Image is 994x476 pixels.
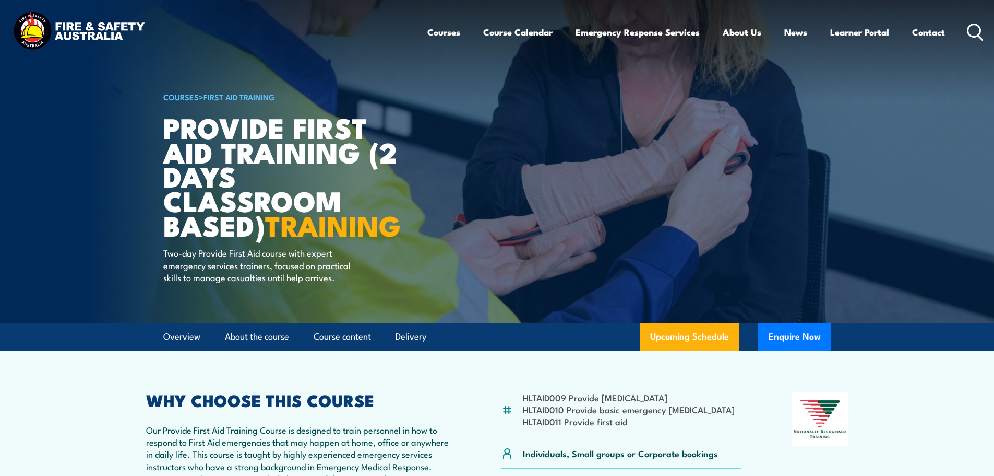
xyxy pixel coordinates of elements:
[163,247,354,283] p: Two-day Provide First Aid course with expert emergency services trainers, focused on practical sk...
[163,91,199,102] a: COURSES
[758,323,831,351] button: Enquire Now
[314,323,371,351] a: Course content
[912,18,945,46] a: Contact
[523,415,735,427] li: HLTAID011 Provide first aid
[163,115,421,237] h1: Provide First Aid Training (2 days classroom based)
[523,391,735,403] li: HLTAID009 Provide [MEDICAL_DATA]
[640,323,739,351] a: Upcoming Schedule
[163,90,421,103] h6: >
[723,18,761,46] a: About Us
[396,323,426,351] a: Delivery
[523,403,735,415] li: HLTAID010 Provide basic emergency [MEDICAL_DATA]
[792,392,848,446] img: Nationally Recognised Training logo.
[483,18,553,46] a: Course Calendar
[784,18,807,46] a: News
[225,323,289,351] a: About the course
[427,18,460,46] a: Courses
[576,18,700,46] a: Emergency Response Services
[265,203,401,246] strong: TRAINING
[203,91,275,102] a: First Aid Training
[523,447,718,459] p: Individuals, Small groups or Corporate bookings
[146,392,451,407] h2: WHY CHOOSE THIS COURSE
[830,18,889,46] a: Learner Portal
[163,323,200,351] a: Overview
